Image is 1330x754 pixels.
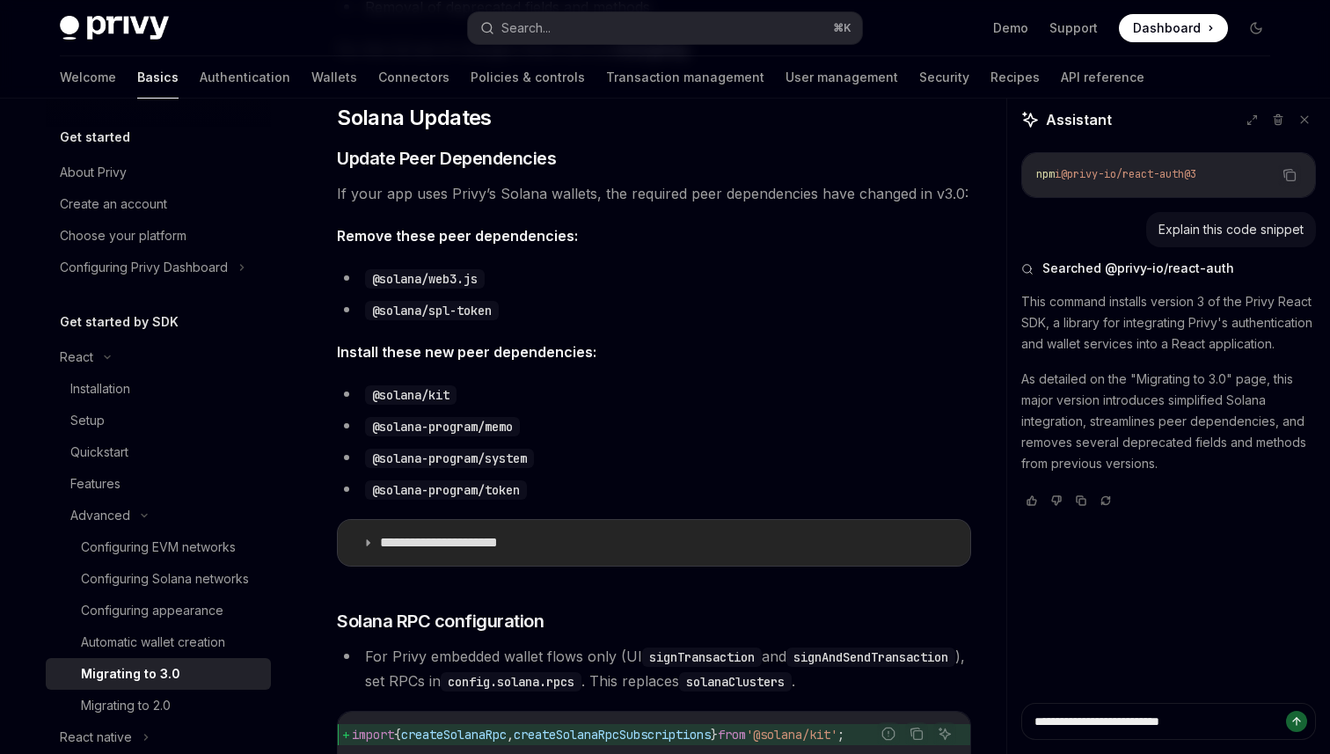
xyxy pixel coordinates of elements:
[1061,56,1144,99] a: API reference
[46,373,271,405] a: Installation
[378,56,449,99] a: Connectors
[606,56,764,99] a: Transaction management
[60,225,186,246] div: Choose your platform
[1242,14,1270,42] button: Toggle dark mode
[365,417,520,436] code: @solana-program/memo
[81,600,223,621] div: Configuring appearance
[46,157,271,188] a: About Privy
[1049,19,1098,37] a: Support
[471,56,585,99] a: Policies & controls
[46,500,157,531] button: Advanced
[365,301,499,320] code: @solana/spl-token
[833,21,851,35] span: ⌘ K
[468,12,862,44] button: Search...⌘K
[60,16,169,40] img: dark logo
[1036,167,1055,181] span: npm
[46,658,271,690] a: Migrating to 3.0
[1055,167,1061,181] span: i
[137,56,179,99] a: Basics
[46,563,271,595] a: Configuring Solana networks
[46,468,271,500] a: Features
[337,227,578,245] strong: Remove these peer dependencies:
[46,626,271,658] a: Automatic wallet creation
[786,56,898,99] a: User management
[337,609,544,633] span: Solana RPC configuration
[60,56,116,99] a: Welcome
[70,473,121,494] div: Features
[81,663,180,684] div: Migrating to 3.0
[1158,221,1304,238] div: Explain this code snippet
[1021,260,1316,277] button: Searched @privy-io/react-auth
[365,480,527,500] code: @solana-program/token
[642,648,762,667] code: signTransaction
[70,378,130,399] div: Installation
[70,442,128,463] div: Quickstart
[70,410,105,431] div: Setup
[46,721,158,753] button: React native
[441,672,581,692] code: config.solana.rpcs
[1046,492,1067,509] button: Vote that response was not good
[337,644,971,693] li: For Privy embedded wallet flows only (UI and ), set RPCs in . This replaces .
[1021,291,1316,355] p: This command installs version 3 of the Privy React SDK, a library for integrating Privy's authent...
[46,220,271,252] a: Choose your platform
[60,194,167,215] div: Create an account
[311,56,357,99] a: Wallets
[1061,167,1196,181] span: @privy-io/react-auth@3
[46,595,271,626] a: Configuring appearance
[365,269,485,289] code: @solana/web3.js
[60,127,130,148] h5: Get started
[46,405,271,436] a: Setup
[60,347,93,368] div: React
[1286,711,1307,732] button: Send message
[1021,369,1316,474] p: As detailed on the "Migrating to 3.0" page, this major version introduces simplified Solana integ...
[81,568,249,589] div: Configuring Solana networks
[679,672,792,692] code: solanaClusters
[60,311,179,333] h5: Get started by SDK
[81,632,225,653] div: Automatic wallet creation
[1042,260,1234,277] span: Searched @privy-io/react-auth
[1095,492,1116,509] button: Reload last chat
[501,18,551,39] div: Search...
[919,56,969,99] a: Security
[1278,164,1301,187] button: Copy the contents from the code block
[337,146,556,171] span: Update Peer Dependencies
[60,257,228,278] div: Configuring Privy Dashboard
[60,162,127,183] div: About Privy
[1021,492,1042,509] button: Vote that response was good
[337,181,971,206] span: If your app uses Privy’s Solana wallets, the required peer dependencies have changed in v3.0:
[990,56,1040,99] a: Recipes
[46,252,254,283] button: Configuring Privy Dashboard
[1046,109,1112,130] span: Assistant
[337,343,596,361] strong: Install these new peer dependencies:
[46,531,271,563] a: Configuring EVM networks
[70,505,130,526] div: Advanced
[1133,19,1201,37] span: Dashboard
[365,449,534,468] code: @solana-program/system
[337,104,492,132] span: Solana Updates
[1119,14,1228,42] a: Dashboard
[1021,703,1316,740] textarea: Ask a question...
[1071,492,1092,509] button: Copy chat response
[46,436,271,468] a: Quickstart
[46,341,120,373] button: React
[46,690,271,721] a: Migrating to 2.0
[993,19,1028,37] a: Demo
[81,537,236,558] div: Configuring EVM networks
[81,695,171,716] div: Migrating to 2.0
[46,188,271,220] a: Create an account
[365,385,457,405] code: @solana/kit
[786,648,955,667] code: signAndSendTransaction
[60,727,132,748] div: React native
[200,56,290,99] a: Authentication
